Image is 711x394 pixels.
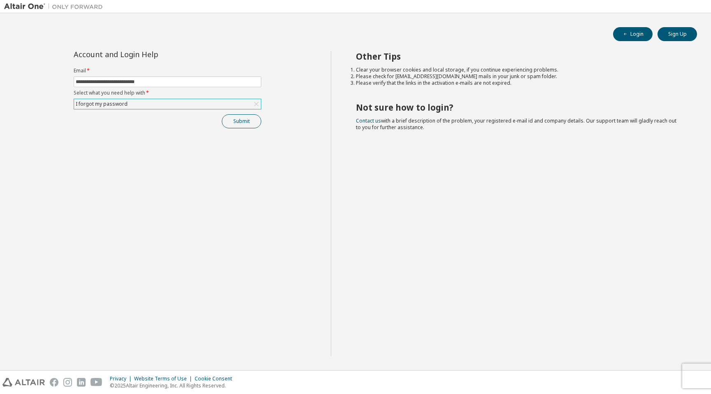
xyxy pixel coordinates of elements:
div: Cookie Consent [195,375,237,382]
label: Select what you need help with [74,90,261,96]
div: Account and Login Help [74,51,224,58]
img: altair_logo.svg [2,378,45,387]
img: instagram.svg [63,378,72,387]
li: Please check for [EMAIL_ADDRESS][DOMAIN_NAME] mails in your junk or spam folder. [356,73,683,80]
button: Submit [222,114,261,128]
h2: Not sure how to login? [356,102,683,113]
div: I forgot my password [74,100,129,109]
a: Contact us [356,117,381,124]
li: Please verify that the links in the activation e-mails are not expired. [356,80,683,86]
button: Login [613,27,653,41]
img: youtube.svg [91,378,102,387]
img: facebook.svg [50,378,58,387]
div: Privacy [110,375,134,382]
span: with a brief description of the problem, your registered e-mail id and company details. Our suppo... [356,117,676,131]
li: Clear your browser cookies and local storage, if you continue experiencing problems. [356,67,683,73]
img: linkedin.svg [77,378,86,387]
p: © 2025 Altair Engineering, Inc. All Rights Reserved. [110,382,237,389]
img: Altair One [4,2,107,11]
button: Sign Up [658,27,697,41]
div: Website Terms of Use [134,375,195,382]
h2: Other Tips [356,51,683,62]
label: Email [74,67,261,74]
div: I forgot my password [74,99,261,109]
